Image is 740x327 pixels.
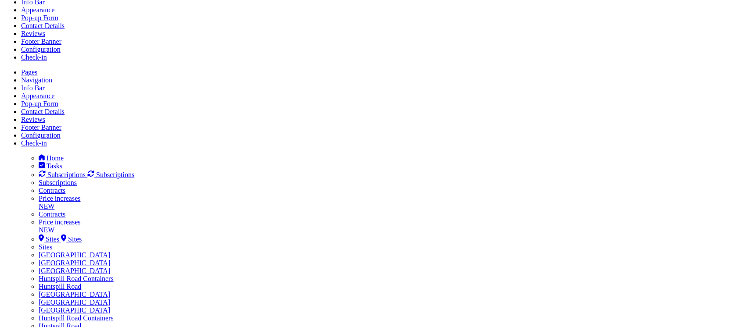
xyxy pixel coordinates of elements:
[39,275,114,282] a: Huntspill Road Containers
[21,30,45,37] a: Reviews
[39,267,110,274] a: [GEOGRAPHIC_DATA]
[39,154,736,162] li: Home
[39,235,61,243] a: menu
[47,154,64,162] span: Home
[39,195,736,210] a: Price increases NEW
[21,108,65,115] a: Contact Details
[87,171,134,178] a: menu
[39,259,110,267] a: [GEOGRAPHIC_DATA]
[39,195,81,202] span: Price increases
[96,171,134,178] span: Subscriptions
[39,314,114,322] a: Huntspill Road Containers
[39,162,736,170] li: Tasks
[21,76,52,84] a: Navigation
[39,187,65,194] a: Contracts
[21,46,61,53] a: Configuration
[39,162,62,170] a: menu
[39,218,736,234] a: Price increases NEW
[47,162,62,170] span: Tasks
[21,22,65,29] a: Contact Details
[39,243,52,251] a: Sites
[39,179,77,186] a: Subscriptions
[21,38,61,45] a: Footer Banner
[39,203,736,210] div: NEW
[21,68,37,76] a: Pages
[39,283,81,290] a: Huntspill Road
[39,251,110,259] a: [GEOGRAPHIC_DATA]
[21,6,54,14] a: Appearance
[39,226,736,234] div: NEW
[39,291,110,298] a: [GEOGRAPHIC_DATA]
[21,132,61,139] a: Configuration
[39,218,81,226] span: Price increases
[61,235,82,243] a: menu
[21,84,45,92] a: Info Bar
[21,53,47,61] a: Check-in
[21,124,61,131] a: Footer Banner
[21,100,58,107] a: Pop-up Form
[39,306,110,314] a: [GEOGRAPHIC_DATA]
[39,154,64,162] a: menu
[39,299,110,306] a: [GEOGRAPHIC_DATA]
[21,116,45,123] a: Reviews
[39,210,65,218] a: Contracts
[21,14,58,21] a: Pop-up Form
[21,92,54,100] a: Appearance
[47,171,86,178] span: Subscriptions
[39,170,736,179] li: Subscriptions
[21,139,47,147] a: Check-in
[46,235,59,243] span: Sites
[39,234,736,243] li: Sites
[68,235,82,243] span: Sites
[39,171,87,178] a: menu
